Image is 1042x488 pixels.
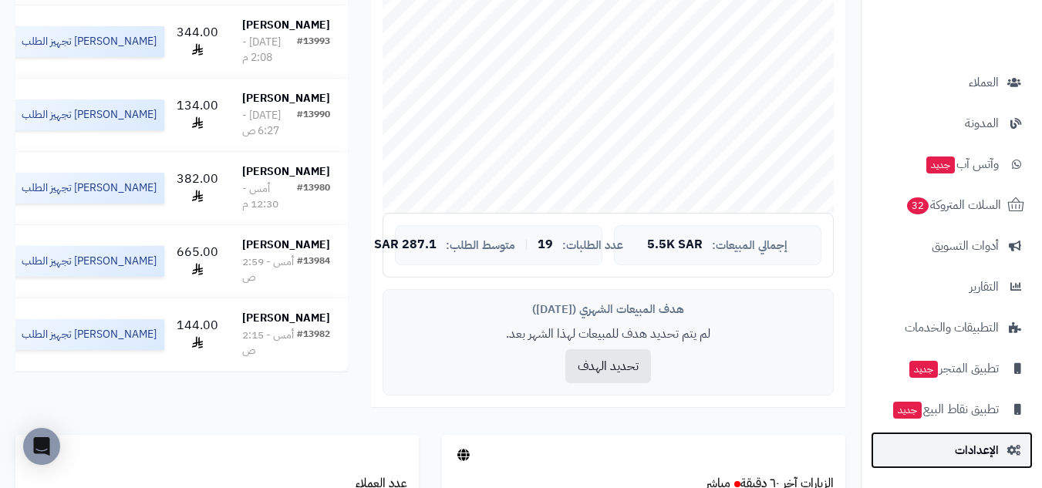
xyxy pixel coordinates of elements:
strong: [PERSON_NAME] [242,237,330,253]
span: المدونة [965,113,999,134]
span: التطبيقات والخدمات [905,317,999,338]
span: متوسط الطلب: [446,239,515,252]
span: 19 [538,238,553,252]
strong: [PERSON_NAME] [242,17,330,33]
a: التطبيقات والخدمات [871,309,1033,346]
p: لم يتم تحديد هدف للمبيعات لهذا الشهر بعد. [395,325,821,343]
a: تطبيق نقاط البيعجديد [871,391,1033,428]
strong: [PERSON_NAME] [242,163,330,180]
div: هدف المبيعات الشهري ([DATE]) [395,301,821,318]
div: [DATE] - 6:27 ص [242,108,297,139]
div: #13980 [297,181,330,212]
span: 32 [906,197,929,215]
img: logo-2.png [937,12,1027,44]
span: جديد [909,361,938,378]
span: تطبيق المتجر [908,358,999,379]
td: 134.00 [170,79,224,151]
td: 144.00 [170,298,224,371]
span: عدد الطلبات: [562,239,623,252]
span: جديد [893,402,922,419]
span: 5.5K SAR [647,238,703,252]
a: تطبيق المتجرجديد [871,350,1033,387]
div: #13984 [297,254,330,285]
td: 382.00 [170,152,224,224]
span: 287.1 SAR [374,238,437,252]
div: Open Intercom Messenger [23,428,60,465]
span: التقارير [969,276,999,298]
span: جديد [926,156,955,173]
div: #13993 [297,35,330,66]
a: أدوات التسويق [871,227,1033,264]
div: أمس - 2:59 ص [242,254,297,285]
div: [PERSON_NAME] تجهيز الطلب [11,99,164,130]
a: الإعدادات [871,432,1033,469]
a: التقارير [871,268,1033,305]
div: #13990 [297,108,330,139]
div: [PERSON_NAME] تجهيز الطلب [11,246,164,277]
a: العملاء [871,64,1033,101]
div: أمس - 2:15 ص [242,328,297,358]
strong: [PERSON_NAME] [242,90,330,106]
span: السلات المتروكة [905,194,1001,216]
a: المدونة [871,105,1033,142]
a: وآتس آبجديد [871,146,1033,183]
td: 665.00 [170,225,224,298]
span: وآتس آب [925,153,999,175]
div: [DATE] - 2:08 م [242,35,297,66]
span: أدوات التسويق [932,235,999,257]
div: [PERSON_NAME] تجهيز الطلب [11,319,164,350]
span: الإعدادات [955,439,999,461]
div: [PERSON_NAME] تجهيز الطلب [11,26,164,57]
strong: [PERSON_NAME] [242,310,330,326]
td: 344.00 [170,5,224,78]
div: #13982 [297,328,330,358]
button: تحديد الهدف [565,349,651,383]
div: [PERSON_NAME] تجهيز الطلب [11,173,164,204]
span: العملاء [969,72,999,93]
span: | [524,239,528,251]
span: إجمالي المبيعات: [712,239,787,252]
span: تطبيق نقاط البيع [892,399,999,420]
a: السلات المتروكة32 [871,187,1033,224]
div: أمس - 12:30 م [242,181,297,212]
